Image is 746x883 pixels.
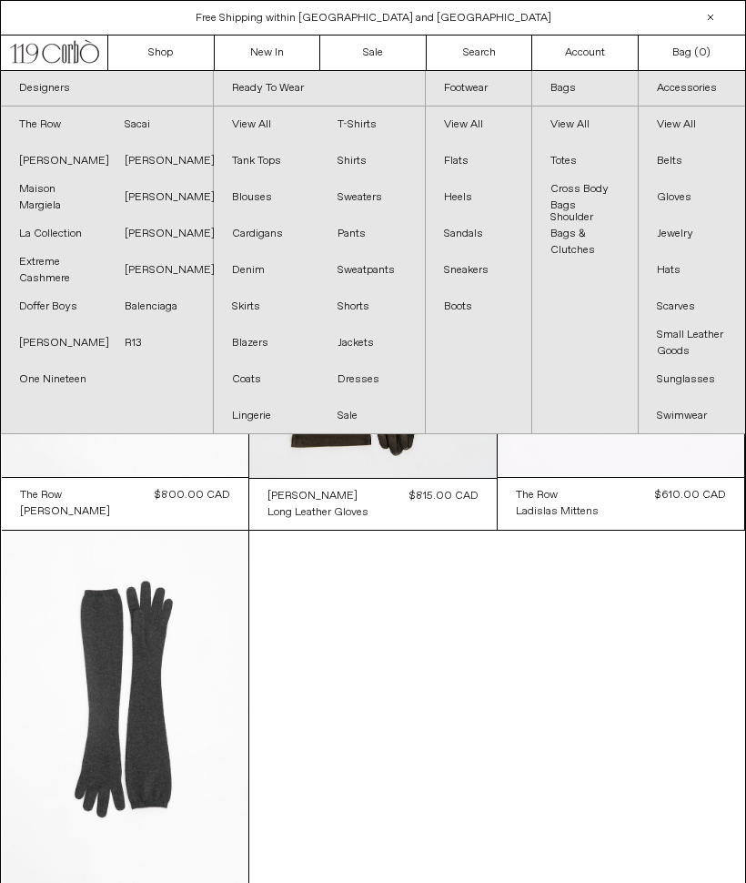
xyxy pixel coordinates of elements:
[1,361,106,398] a: One Nineteen
[214,252,319,289] a: Denim
[155,487,230,503] div: $800.00 CAD
[215,36,321,70] a: New In
[639,179,745,216] a: Gloves
[409,488,479,504] div: $815.00 CAD
[516,488,558,503] div: The Row
[516,503,599,520] a: Ladislas Mittens
[639,252,745,289] a: Hats
[1,289,106,325] a: Doffer Boys
[214,325,319,361] a: Blazers
[1,325,106,361] a: [PERSON_NAME]
[20,504,110,520] div: [PERSON_NAME]
[699,45,711,61] span: )
[639,216,745,252] a: Jewelry
[214,143,319,179] a: Tank Tops
[267,505,368,521] div: Long Leather Gloves
[319,179,425,216] a: Sweaters
[196,11,551,25] a: Free Shipping within [GEOGRAPHIC_DATA] and [GEOGRAPHIC_DATA]
[426,107,531,143] a: View All
[532,36,639,70] a: Account
[267,504,368,521] a: Long Leather Gloves
[639,361,745,398] a: Sunglasses
[319,325,425,361] a: Jackets
[516,487,599,503] a: The Row
[20,488,62,503] div: The Row
[426,179,531,216] a: Heels
[426,71,531,107] a: Footwear
[426,252,531,289] a: Sneakers
[319,252,425,289] a: Sweatpants
[106,325,212,361] a: R13
[214,107,319,143] a: View All
[106,216,212,252] a: [PERSON_NAME]
[267,489,358,504] div: [PERSON_NAME]
[639,398,745,434] a: Swimwear
[1,71,213,107] a: Designers
[214,179,319,216] a: Blouses
[320,36,427,70] a: Sale
[639,71,745,107] a: Accessories
[319,289,425,325] a: Shorts
[426,289,531,325] a: Boots
[214,361,319,398] a: Coats
[108,36,215,70] a: Shop
[699,46,706,60] span: 0
[1,179,106,216] a: Maison Margiela
[532,143,638,179] a: Totes
[639,36,745,70] a: Bag ()
[426,216,531,252] a: Sandals
[106,289,212,325] a: Balenciaga
[214,216,319,252] a: Cardigans
[214,71,426,107] a: Ready To Wear
[1,252,106,289] a: Extreme Cashmere
[267,488,368,504] a: [PERSON_NAME]
[639,325,745,361] a: Small Leather Goods
[426,143,531,179] a: Flats
[106,107,212,143] a: Sacai
[655,487,726,503] div: $610.00 CAD
[319,361,425,398] a: Dresses
[214,398,319,434] a: Lingerie
[532,216,638,252] a: Shoulder Bags & Clutches
[319,143,425,179] a: Shirts
[106,143,212,179] a: [PERSON_NAME]
[319,216,425,252] a: Pants
[532,71,638,107] a: Bags
[1,107,106,143] a: The Row
[639,143,745,179] a: Belts
[639,289,745,325] a: Scarves
[106,179,212,216] a: [PERSON_NAME]
[20,487,110,503] a: The Row
[1,216,106,252] a: La Collection
[214,289,319,325] a: Skirts
[106,252,212,289] a: [PERSON_NAME]
[20,503,110,520] a: [PERSON_NAME]
[427,36,533,70] a: Search
[532,179,638,216] a: Cross Body Bags
[1,143,106,179] a: [PERSON_NAME]
[639,107,745,143] a: View All
[532,107,638,143] a: View All
[516,504,599,520] div: Ladislas Mittens
[319,107,425,143] a: T-Shirts
[319,398,425,434] a: Sale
